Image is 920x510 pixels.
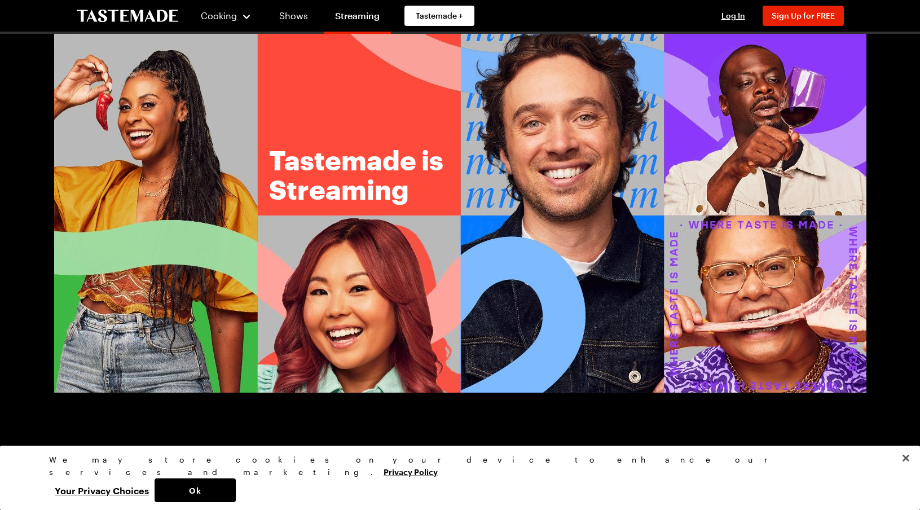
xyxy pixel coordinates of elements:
[77,10,178,23] a: To Tastemade Home Page
[384,466,438,477] a: More information about your privacy, opens in a new tab
[416,10,463,21] span: Tastemade +
[49,454,861,478] div: We may store cookies on your device to enhance our services and marketing.
[201,10,237,21] span: Cooking
[721,11,745,20] span: Log In
[893,446,918,471] button: Close
[155,478,236,502] button: Ok
[269,145,450,204] h1: Tastemade is Streaming
[201,2,252,29] button: Cooking
[49,454,861,502] div: Privacy
[763,6,844,26] button: Sign Up for FREE
[711,10,756,21] button: Log In
[772,11,835,20] span: Sign Up for FREE
[324,2,391,34] a: Streaming
[404,6,474,26] a: Tastemade +
[49,478,155,502] button: Your Privacy Choices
